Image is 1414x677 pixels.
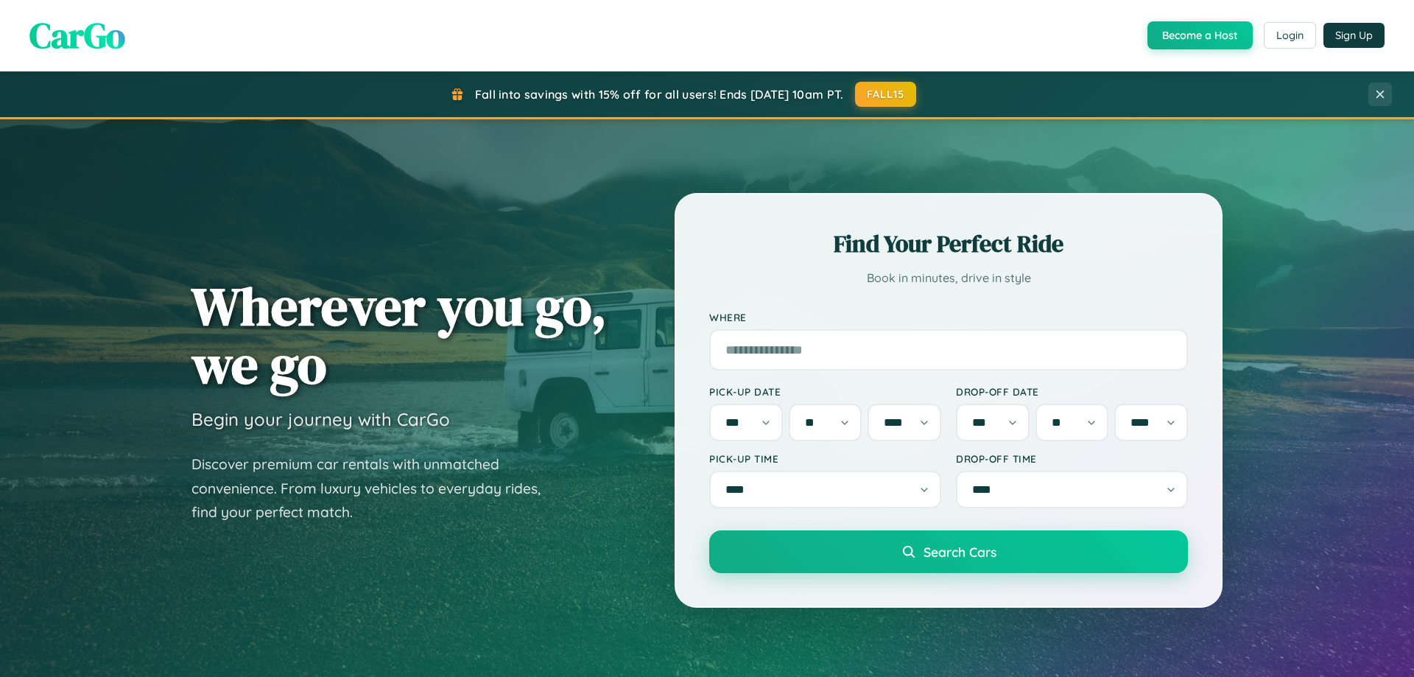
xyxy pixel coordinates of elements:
button: Login [1264,22,1316,49]
label: Where [709,311,1188,323]
span: Search Cars [924,544,996,560]
h2: Find Your Perfect Ride [709,228,1188,260]
label: Pick-up Date [709,385,941,398]
label: Drop-off Time [956,452,1188,465]
button: Search Cars [709,530,1188,573]
label: Drop-off Date [956,385,1188,398]
h1: Wherever you go, we go [191,277,607,393]
p: Book in minutes, drive in style [709,267,1188,289]
span: Fall into savings with 15% off for all users! Ends [DATE] 10am PT. [475,87,844,102]
label: Pick-up Time [709,452,941,465]
h3: Begin your journey with CarGo [191,408,450,430]
button: FALL15 [855,82,917,107]
span: CarGo [29,11,125,60]
button: Sign Up [1323,23,1385,48]
button: Become a Host [1147,21,1253,49]
p: Discover premium car rentals with unmatched convenience. From luxury vehicles to everyday rides, ... [191,452,560,525]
